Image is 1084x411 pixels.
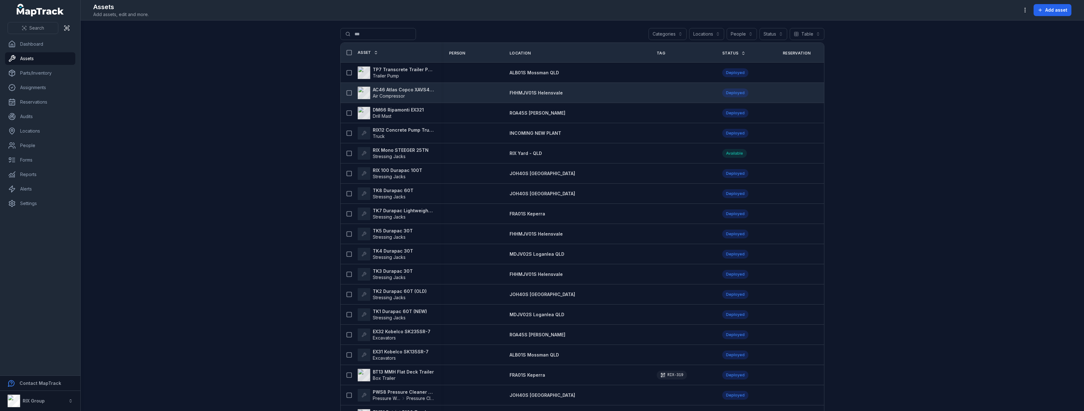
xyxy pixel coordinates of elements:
div: Deployed [722,230,748,238]
div: Deployed [722,189,748,198]
strong: RIX Group [23,398,45,403]
a: JOH40S [GEOGRAPHIC_DATA] [510,191,575,197]
span: Truck [373,134,385,139]
span: JOH40S [GEOGRAPHIC_DATA] [510,171,575,176]
div: Deployed [722,391,748,400]
span: JOH40S [GEOGRAPHIC_DATA] [510,392,575,398]
a: ROA45S [PERSON_NAME] [510,332,565,338]
a: TK2 Durapac 60T (OLD)Stressing Jacks [358,288,427,301]
span: Reservation [783,51,810,56]
a: TK4 Durapac 30TStressing Jacks [358,248,413,260]
span: Add asset [1045,7,1067,13]
a: Settings [5,197,75,210]
a: RIX 100 Durapac 100TStressing Jacks [358,167,422,180]
button: Search [8,22,58,34]
a: TP7 Transcrete Trailer PumpTrailer Pump [358,66,434,79]
a: INCOMING NEW PLANT [510,130,561,136]
div: Deployed [722,129,748,138]
a: ROA45S [PERSON_NAME] [510,110,565,116]
div: Deployed [722,88,748,97]
a: TK8 Durapac 60TStressing Jacks [358,187,413,200]
a: Audits [5,110,75,123]
div: Available [722,149,747,158]
a: Parts/Inventory [5,67,75,79]
a: BT13 MMH Flat Deck TrailerBox Trailer [358,369,434,381]
a: ALB01S Mossman QLD [510,70,559,76]
span: Stressing Jacks [373,214,406,220]
a: MapTrack [17,4,64,16]
span: Stressing Jacks [373,254,406,260]
a: Asset [358,50,378,55]
span: Pressure Cleaner Skid Mounted [407,395,434,402]
div: Deployed [722,310,748,319]
span: Stressing Jacks [373,275,406,280]
strong: RIX Mono STEEGER 25TN [373,147,429,153]
a: TK3 Durapac 30TStressing Jacks [358,268,413,281]
strong: AC46 Atlas Copco XAVS450 [373,87,434,93]
div: Deployed [722,270,748,279]
span: Location [510,51,531,56]
strong: TK4 Durapac 30T [373,248,413,254]
div: Deployed [722,250,748,259]
a: Assets [5,52,75,65]
a: Reports [5,168,75,181]
div: Deployed [722,330,748,339]
a: FRA01S Keperra [510,372,545,378]
span: Pressure Washers [373,395,400,402]
span: Add assets, edit and more. [93,11,149,18]
a: MDJV02S Loganlea QLD [510,311,564,318]
span: RIX Yard - QLD [510,151,542,156]
div: Deployed [722,351,748,359]
span: Excavators [373,355,396,361]
strong: RIX12 Concrete Pump Truck [373,127,434,133]
button: Locations [689,28,724,40]
a: FHHMJV01S Helensvale [510,271,563,277]
strong: DM66 Ripamonti EX321 [373,107,424,113]
span: Stressing Jacks [373,154,406,159]
span: FRA01S Keperra [510,211,545,216]
a: DM66 Ripamonti EX321Drill Mast [358,107,424,119]
button: Table [790,28,824,40]
strong: PWS8 Pressure Cleaner Skid Mounted [373,389,434,395]
button: Add asset [1034,4,1071,16]
span: Air Compressor [373,93,405,99]
a: Locations [5,125,75,137]
strong: TK8 Durapac 60T [373,187,413,194]
a: Assignments [5,81,75,94]
a: TK7 Durapac Lightweight 100TStressing Jacks [358,208,434,220]
span: MDJV02S Loganlea QLD [510,312,564,317]
div: Deployed [722,290,748,299]
strong: Contact MapTrack [20,380,61,386]
strong: BT13 MMH Flat Deck Trailer [373,369,434,375]
span: Stressing Jacks [373,295,406,300]
a: JOH40S [GEOGRAPHIC_DATA] [510,392,575,398]
div: RIX-319 [657,371,687,380]
a: RIX12 Concrete Pump TruckTruck [358,127,434,140]
strong: TK5 Durapac 30T [373,228,413,234]
span: Asset [358,50,371,55]
a: TK1 Durapac 60T (NEW)Stressing Jacks [358,308,427,321]
strong: TP7 Transcrete Trailer Pump [373,66,434,73]
div: Deployed [722,109,748,117]
strong: RIX 100 Durapac 100T [373,167,422,174]
span: Excavators [373,335,396,340]
span: Box Trailer [373,375,395,381]
div: Deployed [722,209,748,218]
a: MDJV02S Loganlea QLD [510,251,564,257]
span: ALB01S Mossman QLD [510,70,559,75]
a: FHHMJV01S Helensvale [510,90,563,96]
a: FHHMJV01S Helensvale [510,231,563,237]
span: Trailer Pump [373,73,399,78]
a: AC46 Atlas Copco XAVS450Air Compressor [358,87,434,99]
strong: TK3 Durapac 30T [373,268,413,274]
span: Stressing Jacks [373,315,406,320]
span: FHHMJV01S Helensvale [510,90,563,95]
a: Reservations [5,96,75,108]
a: PWS8 Pressure Cleaner Skid MountedPressure WashersPressure Cleaner Skid Mounted [358,389,434,402]
span: Tag [657,51,665,56]
button: People [727,28,757,40]
h2: Assets [93,3,149,11]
